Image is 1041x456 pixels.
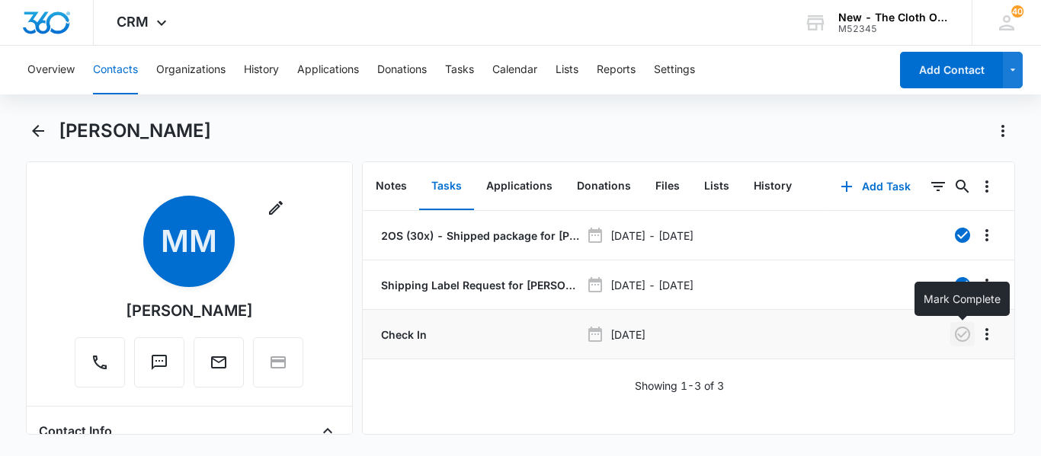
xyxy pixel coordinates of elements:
div: [PERSON_NAME] [126,299,253,322]
button: Overflow Menu [975,322,999,346]
a: Check In [378,327,427,343]
button: Overflow Menu [975,273,999,297]
button: Lists [692,163,742,210]
button: Search... [950,174,975,199]
button: Overflow Menu [975,174,999,199]
button: Text [134,337,184,387]
button: Add Task [825,168,926,205]
div: account name [838,11,950,24]
span: CRM [117,14,149,30]
p: Showing 1-3 of 3 [635,378,724,394]
button: Notes [364,163,419,210]
button: Applications [297,46,359,94]
button: Email [194,337,244,387]
span: 40 [1011,5,1023,18]
p: [DATE] - [DATE] [610,228,693,244]
h1: [PERSON_NAME] [59,120,211,142]
span: MM [143,196,235,287]
button: Actions [991,119,1015,143]
button: Donations [377,46,427,94]
button: Back [26,119,50,143]
button: Close [316,419,340,443]
button: Tasks [419,163,474,210]
button: History [244,46,279,94]
button: Overflow Menu [975,223,999,247]
button: Contacts [93,46,138,94]
a: 2OS (30x) - Shipped package for [PERSON_NAME] (zone #3) [378,228,580,244]
button: Lists [556,46,578,94]
button: Settings [654,46,695,94]
h4: Contact Info [39,422,112,440]
button: Reports [597,46,636,94]
a: Call [75,361,125,374]
button: Call [75,337,125,387]
p: [DATE] - [DATE] [610,277,693,293]
a: Email [194,361,244,374]
button: Filters [926,174,950,199]
button: Overview [27,46,75,94]
button: Add Contact [900,52,1003,88]
a: Text [134,361,184,374]
button: History [742,163,804,210]
button: Donations [565,163,643,210]
div: account id [838,24,950,34]
a: Shipping Label Request for [PERSON_NAME] [378,277,580,293]
p: [DATE] [610,327,645,343]
div: notifications count [1011,5,1023,18]
button: Tasks [445,46,474,94]
div: Mark Complete [914,282,1010,316]
button: Applications [474,163,565,210]
button: Files [643,163,692,210]
button: Organizations [156,46,226,94]
button: Calendar [492,46,537,94]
